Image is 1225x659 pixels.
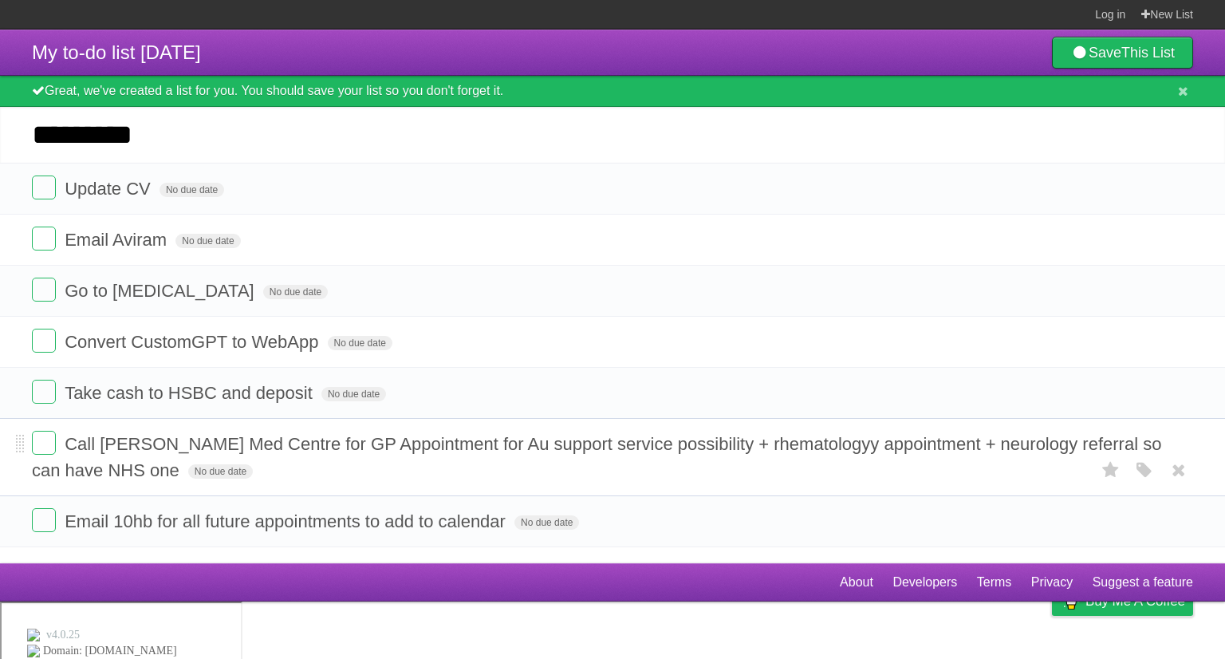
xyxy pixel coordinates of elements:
[43,93,56,105] img: tab_domain_overview_orange.svg
[263,285,328,299] span: No due date
[328,336,392,350] span: No due date
[160,183,224,197] span: No due date
[514,515,579,530] span: No due date
[892,567,957,598] a: Developers
[159,93,171,105] img: tab_keywords_by_traffic_grey.svg
[188,464,253,479] span: No due date
[321,387,386,401] span: No due date
[32,227,56,251] label: Done
[26,26,38,38] img: logo_orange.svg
[45,26,78,38] div: v 4.0.25
[65,230,171,250] span: Email Aviram
[977,567,1012,598] a: Terms
[32,431,56,455] label: Done
[32,508,56,532] label: Done
[65,511,510,531] span: Email 10hb for all future appointments to add to calendar
[840,567,873,598] a: About
[32,434,1161,480] span: Call [PERSON_NAME] Med Centre for GP Appointment for Au support service possibility + rhematology...
[176,94,269,105] div: Keywords by Traffic
[32,176,56,199] label: Done
[65,332,322,352] span: Convert CustomGPT to WebApp
[65,179,155,199] span: Update CV
[61,94,143,105] div: Domain Overview
[32,41,201,63] span: My to-do list [DATE]
[1052,37,1193,69] a: SaveThis List
[1031,567,1073,598] a: Privacy
[32,380,56,404] label: Done
[1085,587,1185,615] span: Buy me a coffee
[32,329,56,353] label: Done
[1096,457,1126,483] label: Star task
[1121,45,1175,61] b: This List
[32,278,56,302] label: Done
[26,41,38,54] img: website_grey.svg
[65,281,258,301] span: Go to [MEDICAL_DATA]
[65,383,317,403] span: Take cash to HSBC and deposit
[1093,567,1193,598] a: Suggest a feature
[41,41,175,54] div: Domain: [DOMAIN_NAME]
[175,234,240,248] span: No due date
